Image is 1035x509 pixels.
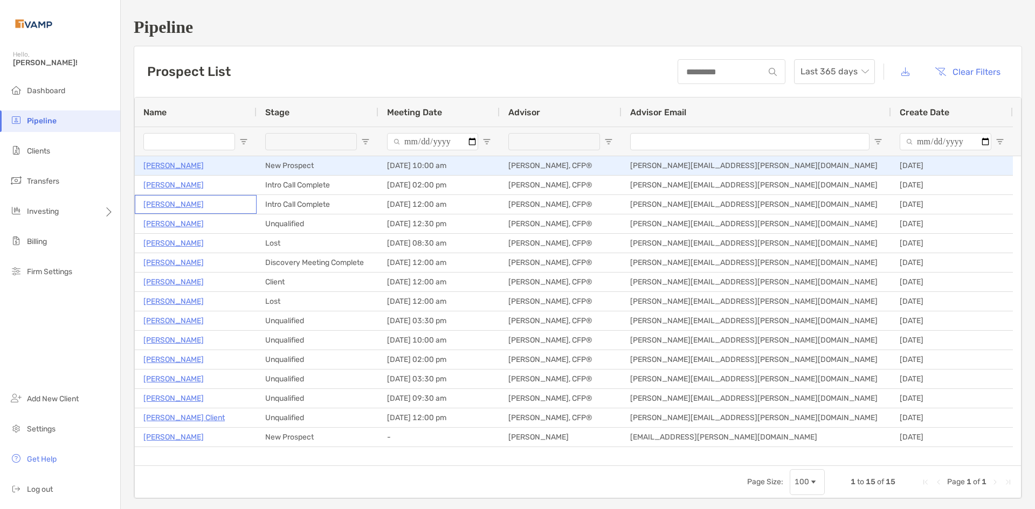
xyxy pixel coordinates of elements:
[500,214,622,233] div: [PERSON_NAME], CFP®
[143,107,167,117] span: Name
[143,372,204,386] p: [PERSON_NAME]
[10,83,23,96] img: dashboard icon
[622,234,891,253] div: [PERSON_NAME][EMAIL_ADDRESS][PERSON_NAME][DOMAIN_NAME]
[500,253,622,272] div: [PERSON_NAME], CFP®
[500,292,622,311] div: [PERSON_NAME], CFP®
[10,482,23,495] img: logout icon
[801,60,868,83] span: Last 365 days
[143,392,204,405] a: [PERSON_NAME]
[891,350,1013,369] div: [DATE]
[10,174,23,187] img: transfers icon
[257,234,378,253] div: Lost
[257,408,378,427] div: Unqualified
[10,234,23,247] img: billing icon
[921,478,930,486] div: First Page
[622,176,891,194] div: [PERSON_NAME][EMAIL_ADDRESS][PERSON_NAME][DOMAIN_NAME]
[387,133,478,150] input: Meeting Date Filter Input
[143,430,204,444] a: [PERSON_NAME]
[10,452,23,465] img: get-help icon
[622,253,891,272] div: [PERSON_NAME][EMAIL_ADDRESS][PERSON_NAME][DOMAIN_NAME]
[947,477,965,486] span: Page
[378,273,500,291] div: [DATE] 12:00 am
[27,177,59,186] span: Transfers
[10,204,23,217] img: investing icon
[257,273,378,291] div: Client
[996,137,1004,146] button: Open Filter Menu
[500,176,622,194] div: [PERSON_NAME], CFP®
[143,133,235,150] input: Name Filter Input
[257,156,378,175] div: New Prospect
[934,478,943,486] div: Previous Page
[143,217,204,231] a: [PERSON_NAME]
[143,256,204,269] a: [PERSON_NAME]
[891,408,1013,427] div: [DATE]
[143,411,225,424] a: [PERSON_NAME] Client
[500,408,622,427] div: [PERSON_NAME], CFP®
[500,350,622,369] div: [PERSON_NAME], CFP®
[378,428,500,447] div: -
[378,292,500,311] div: [DATE] 12:00 am
[10,422,23,435] img: settings icon
[257,369,378,388] div: Unqualified
[378,389,500,408] div: [DATE] 09:30 am
[747,477,783,486] div: Page Size:
[27,485,53,494] span: Log out
[900,107,949,117] span: Create Date
[257,214,378,233] div: Unqualified
[967,477,971,486] span: 1
[891,369,1013,388] div: [DATE]
[877,477,884,486] span: of
[891,214,1013,233] div: [DATE]
[27,147,50,156] span: Clients
[239,137,248,146] button: Open Filter Menu
[891,389,1013,408] div: [DATE]
[630,133,870,150] input: Advisor Email Filter Input
[891,311,1013,330] div: [DATE]
[257,195,378,214] div: Intro Call Complete
[10,144,23,157] img: clients icon
[622,311,891,330] div: [PERSON_NAME][EMAIL_ADDRESS][PERSON_NAME][DOMAIN_NAME]
[891,292,1013,311] div: [DATE]
[378,176,500,194] div: [DATE] 02:00 pm
[143,198,204,211] a: [PERSON_NAME]
[500,369,622,388] div: [PERSON_NAME], CFP®
[13,58,114,67] span: [PERSON_NAME]!
[143,236,204,250] a: [PERSON_NAME]
[378,195,500,214] div: [DATE] 12:00 am
[13,4,54,43] img: Zoe Logo
[143,353,204,366] a: [PERSON_NAME]
[257,311,378,330] div: Unqualified
[622,273,891,291] div: [PERSON_NAME][EMAIL_ADDRESS][PERSON_NAME][DOMAIN_NAME]
[769,68,777,76] img: input icon
[991,478,999,486] div: Next Page
[500,273,622,291] div: [PERSON_NAME], CFP®
[27,237,47,246] span: Billing
[257,428,378,447] div: New Prospect
[927,60,1009,83] button: Clear Filters
[257,389,378,408] div: Unqualified
[622,195,891,214] div: [PERSON_NAME][EMAIL_ADDRESS][PERSON_NAME][DOMAIN_NAME]
[143,159,204,172] a: [PERSON_NAME]
[378,253,500,272] div: [DATE] 12:00 am
[622,408,891,427] div: [PERSON_NAME][EMAIL_ADDRESS][PERSON_NAME][DOMAIN_NAME]
[982,477,986,486] span: 1
[622,428,891,447] div: [EMAIL_ADDRESS][PERSON_NAME][DOMAIN_NAME]
[143,333,204,347] a: [PERSON_NAME]
[891,176,1013,194] div: [DATE]
[891,253,1013,272] div: [DATE]
[891,234,1013,253] div: [DATE]
[604,137,613,146] button: Open Filter Menu
[378,369,500,388] div: [DATE] 03:30 pm
[874,137,882,146] button: Open Filter Menu
[143,275,204,289] p: [PERSON_NAME]
[500,389,622,408] div: [PERSON_NAME], CFP®
[622,214,891,233] div: [PERSON_NAME][EMAIL_ADDRESS][PERSON_NAME][DOMAIN_NAME]
[257,331,378,350] div: Unqualified
[27,394,79,403] span: Add New Client
[27,455,57,464] span: Get Help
